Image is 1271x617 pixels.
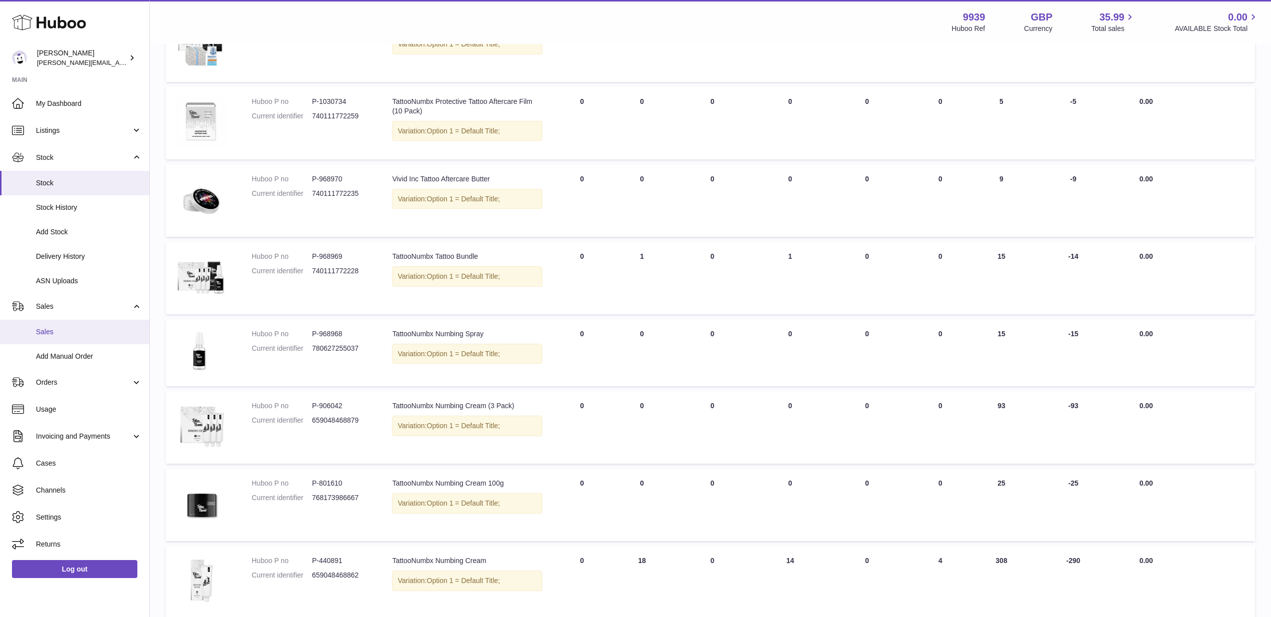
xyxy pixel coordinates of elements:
[36,126,131,135] span: Listings
[312,493,373,503] dd: 768173986667
[865,479,869,487] span: 0
[176,479,226,529] img: product image
[1031,10,1052,24] strong: GBP
[392,344,542,364] div: Variation:
[36,513,142,522] span: Settings
[865,402,869,410] span: 0
[1139,175,1153,183] span: 0.00
[36,178,142,188] span: Stock
[392,479,542,488] div: TattooNumbx Numbing Cream 100g
[12,50,27,65] img: tommyhardy@hotmail.com
[1029,391,1118,464] td: -93
[37,58,200,66] span: [PERSON_NAME][EMAIL_ADDRESS][DOMAIN_NAME]
[36,486,142,495] span: Channels
[312,329,373,339] dd: P-968968
[1029,469,1118,541] td: -25
[36,153,131,162] span: Stock
[612,164,672,237] td: 0
[672,87,753,159] td: 0
[753,319,828,387] td: 0
[672,9,753,82] td: 0
[312,401,373,411] dd: P-906042
[312,174,373,184] dd: P-968970
[312,479,373,488] dd: P-801610
[865,175,869,183] span: 0
[36,327,142,337] span: Sales
[552,391,612,464] td: 0
[392,34,542,54] div: Variation:
[392,571,542,591] div: Variation:
[427,422,500,430] span: Option 1 = Default Title;
[176,401,226,451] img: product image
[974,9,1029,82] td: 3
[974,469,1029,541] td: 25
[427,350,500,358] span: Option 1 = Default Title;
[906,319,974,387] td: 0
[312,252,373,261] dd: P-968969
[753,242,828,314] td: 1
[312,416,373,425] dd: 659048468879
[974,319,1029,387] td: 15
[552,319,612,387] td: 0
[1029,87,1118,159] td: -5
[427,577,500,585] span: Option 1 = Default Title;
[392,556,542,566] div: TattooNumbx Numbing Cream
[427,127,500,135] span: Option 1 = Default Title;
[612,87,672,159] td: 0
[252,571,312,580] dt: Current identifier
[36,378,131,387] span: Orders
[252,401,312,411] dt: Huboo P no
[672,164,753,237] td: 0
[612,242,672,314] td: 1
[252,174,312,184] dt: Huboo P no
[312,571,373,580] dd: 659048468862
[427,40,500,48] span: Option 1 = Default Title;
[672,319,753,387] td: 0
[312,266,373,276] dd: 740111772228
[252,416,312,425] dt: Current identifier
[865,557,869,565] span: 0
[36,252,142,261] span: Delivery History
[952,24,985,33] div: Huboo Ref
[252,189,312,198] dt: Current identifier
[612,391,672,464] td: 0
[672,242,753,314] td: 0
[672,469,753,541] td: 0
[252,479,312,488] dt: Huboo P no
[392,189,542,209] div: Variation:
[36,352,142,361] span: Add Manual Order
[36,540,142,549] span: Returns
[392,329,542,339] div: TattooNumbx Numbing Spray
[612,469,672,541] td: 0
[252,111,312,121] dt: Current identifier
[36,459,142,468] span: Cases
[906,242,974,314] td: 0
[1139,479,1153,487] span: 0.00
[974,164,1029,237] td: 9
[252,556,312,566] dt: Huboo P no
[252,252,312,261] dt: Huboo P no
[392,401,542,411] div: TattooNumbx Numbing Cream (3 Pack)
[963,10,985,24] strong: 9939
[974,391,1029,464] td: 93
[176,252,226,302] img: product image
[252,266,312,276] dt: Current identifier
[753,469,828,541] td: 0
[392,121,542,141] div: Variation:
[865,330,869,338] span: 0
[906,9,974,82] td: 0
[1139,557,1153,565] span: 0.00
[672,391,753,464] td: 0
[1099,10,1124,24] span: 35.99
[865,97,869,105] span: 0
[252,344,312,353] dt: Current identifier
[392,416,542,436] div: Variation:
[906,469,974,541] td: 0
[1091,10,1136,33] a: 35.99 Total sales
[12,560,137,578] a: Log out
[176,556,226,606] img: product image
[176,174,226,224] img: product image
[1228,10,1248,24] span: 0.00
[312,97,373,106] dd: P-1030734
[1139,402,1153,410] span: 0.00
